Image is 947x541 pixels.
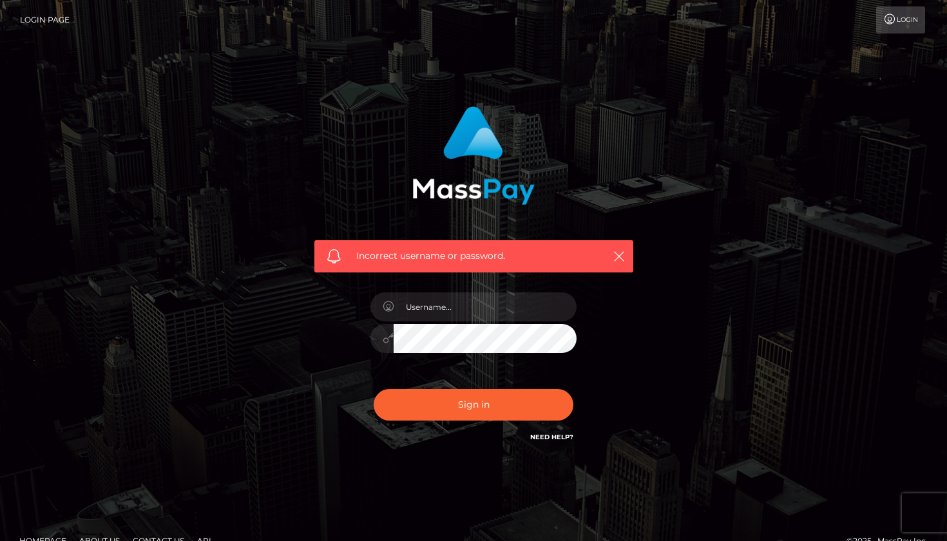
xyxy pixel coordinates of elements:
span: Incorrect username or password. [356,249,591,263]
input: Username... [394,292,577,321]
a: Need Help? [530,433,573,441]
a: Login Page [20,6,70,33]
img: MassPay Login [412,106,535,205]
button: Sign in [374,389,573,421]
a: Login [876,6,925,33]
